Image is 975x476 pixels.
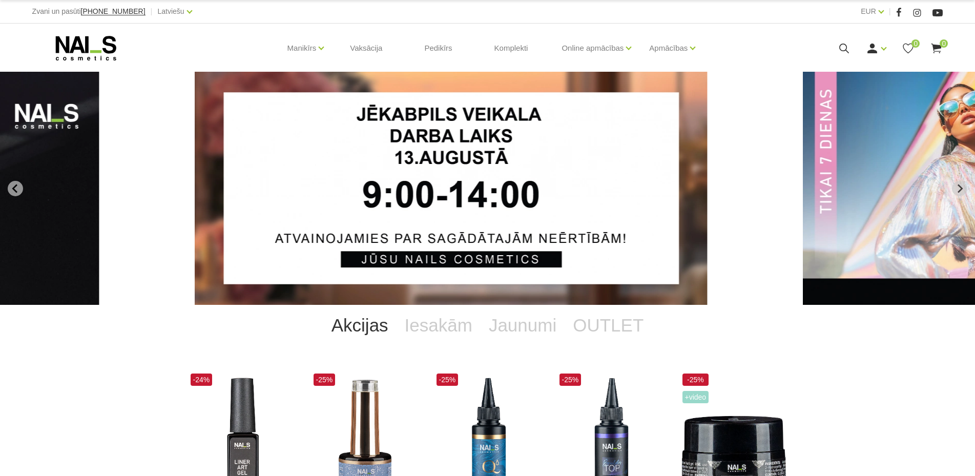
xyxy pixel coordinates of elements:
a: 0 [930,42,943,55]
a: Pedikīrs [416,24,460,73]
span: | [151,5,153,18]
a: [PHONE_NUMBER] [81,8,146,15]
span: [PHONE_NUMBER] [81,7,146,15]
span: 0 [940,39,948,48]
span: -25% [559,374,582,386]
button: Next slide [952,181,967,196]
a: 0 [902,42,915,55]
a: Vaksācija [342,24,390,73]
span: -24% [191,374,213,386]
span: -25% [437,374,459,386]
button: Go to last slide [8,181,23,196]
span: -25% [682,374,709,386]
a: Akcijas [323,305,397,346]
a: OUTLET [565,305,652,346]
a: Apmācības [649,28,688,69]
a: Online apmācības [562,28,624,69]
a: Latviešu [157,5,184,17]
span: +Video [682,391,709,403]
span: 0 [911,39,920,48]
a: Manikīrs [287,28,317,69]
div: Zvani un pasūti [32,5,146,18]
a: Komplekti [486,24,536,73]
span: | [889,5,891,18]
a: Jaunumi [481,305,565,346]
li: 1 of 12 [195,72,780,305]
a: EUR [861,5,876,17]
a: Iesakām [397,305,481,346]
span: -25% [314,374,336,386]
